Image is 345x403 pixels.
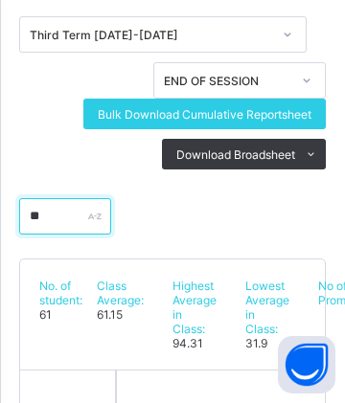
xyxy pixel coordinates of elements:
[30,28,271,42] div: Third Term [DATE]-[DATE]
[39,307,52,322] span: 61
[97,279,144,307] span: Class Average:
[245,279,289,336] span: Lowest Average in Class:
[172,279,217,336] span: Highest Average in Class:
[98,107,311,122] span: Bulk Download Cumulative Reportsheet
[97,307,123,322] span: 61.15
[278,336,335,393] button: Open asap
[172,336,203,350] span: 94.31
[245,336,267,350] span: 31.9
[164,74,290,88] div: END OF SESSION
[39,279,82,307] span: No. of student:
[176,147,295,162] span: Download Broadsheet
